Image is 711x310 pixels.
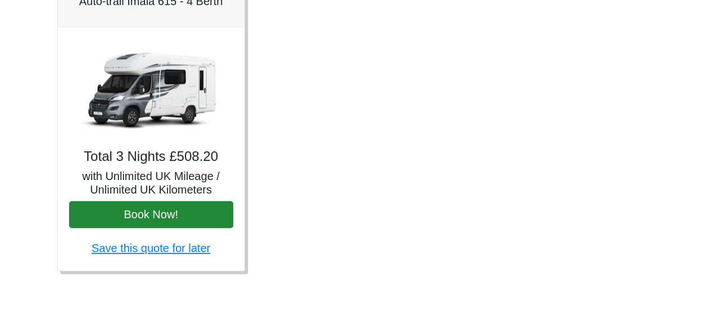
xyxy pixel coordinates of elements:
h4: Total 3 Nights £508.20 [69,149,233,165]
button: Book Now! [69,201,233,228]
h5: with Unlimited UK Mileage / Unlimited UK Kilometers [69,169,233,196]
a: Save this quote for later [92,242,210,254]
img: Auto-trail Imala 615 - 4 Berth [73,38,230,140]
